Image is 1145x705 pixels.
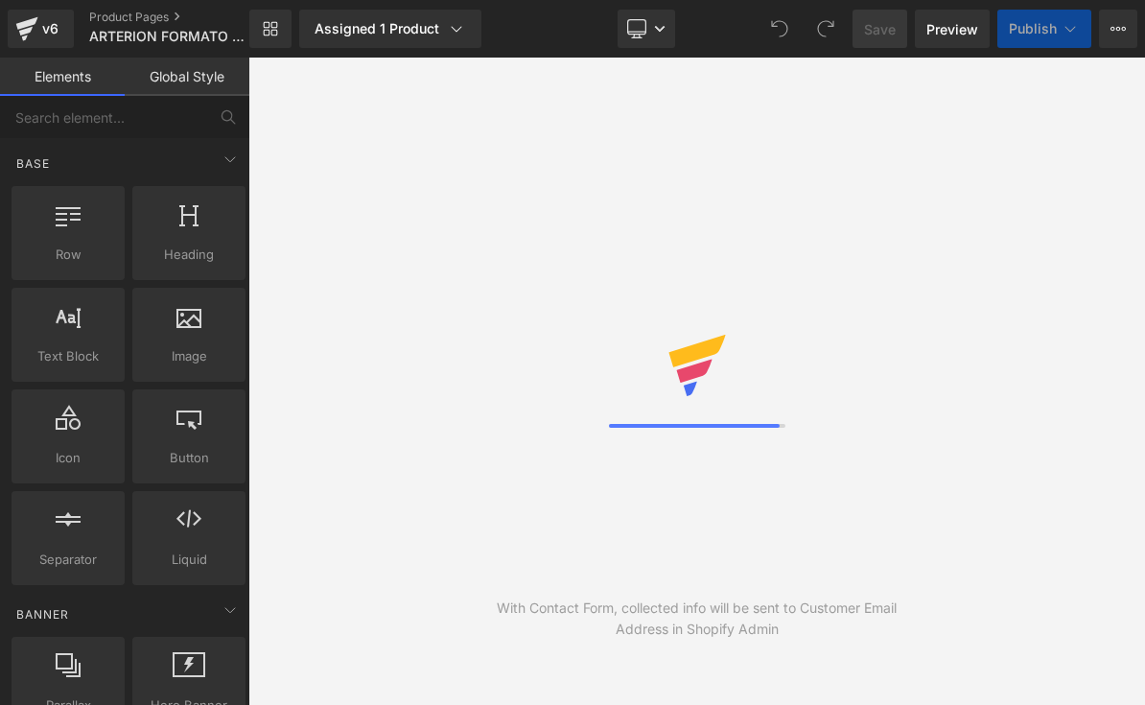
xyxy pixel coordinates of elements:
[17,550,119,570] span: Separator
[138,245,240,265] span: Heading
[17,346,119,366] span: Text Block
[14,605,71,623] span: Banner
[760,10,799,48] button: Undo
[915,10,990,48] a: Preview
[1009,21,1057,36] span: Publish
[8,10,74,48] a: v6
[17,448,119,468] span: Icon
[17,245,119,265] span: Row
[14,154,52,173] span: Base
[806,10,845,48] button: Redo
[315,19,466,38] div: Assigned 1 Product
[89,10,281,25] a: Product Pages
[473,598,922,640] div: With Contact Form, collected info will be sent to Customer Email Address in Shopify Admin
[249,10,292,48] a: New Library
[997,10,1091,48] button: Publish
[138,346,240,366] span: Image
[926,19,978,39] span: Preview
[138,550,240,570] span: Liquid
[38,16,62,41] div: v6
[138,448,240,468] span: Button
[125,58,249,96] a: Global Style
[864,19,896,39] span: Save
[1099,10,1137,48] button: More
[89,29,245,44] span: ARTERION FORMATO PAPEL MARMOL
